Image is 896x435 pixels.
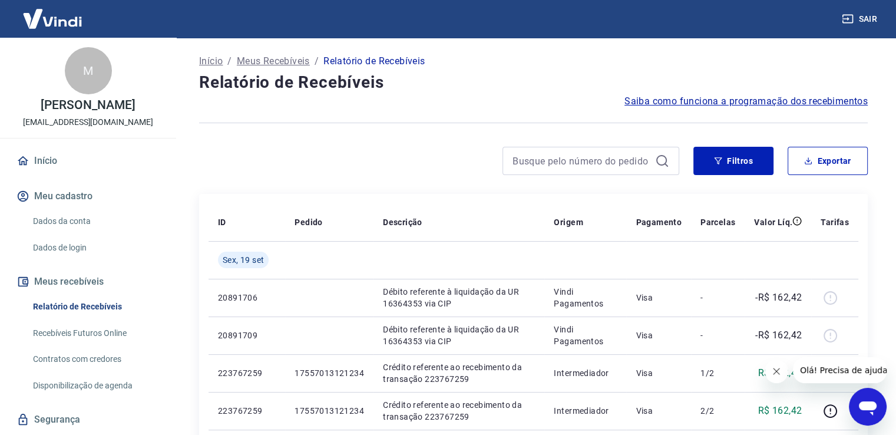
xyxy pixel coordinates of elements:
p: Pagamento [636,216,682,228]
p: 20891706 [218,292,276,304]
p: Valor Líq. [754,216,792,228]
p: 2/2 [700,405,735,417]
p: Vindi Pagamentos [554,324,617,347]
p: Crédito referente ao recebimento da transação 223767259 [383,399,535,423]
button: Exportar [788,147,868,175]
a: Segurança [14,407,162,433]
button: Filtros [693,147,773,175]
a: Recebíveis Futuros Online [28,321,162,345]
p: - [700,329,735,341]
p: Vindi Pagamentos [554,286,617,309]
span: Olá! Precisa de ajuda? [7,8,99,18]
a: Disponibilização de agenda [28,374,162,398]
p: R$ 162,42 [758,404,802,418]
p: Tarifas [821,216,849,228]
p: Intermediador [554,367,617,379]
p: Relatório de Recebíveis [323,54,425,68]
p: Débito referente à liquidação da UR 16364353 via CIP [383,324,535,347]
p: Visa [636,292,682,304]
p: Parcelas [700,216,735,228]
iframe: Fechar mensagem [765,360,788,383]
a: Relatório de Recebíveis [28,295,162,319]
img: Vindi [14,1,91,37]
iframe: Botão para abrir a janela de mensagens [849,388,887,426]
p: -R$ 162,42 [755,291,802,305]
a: Dados da conta [28,209,162,233]
p: ID [218,216,226,228]
p: Crédito referente ao recebimento da transação 223767259 [383,361,535,385]
button: Meu cadastro [14,183,162,209]
a: Contratos com credores [28,347,162,371]
p: Pedido [295,216,322,228]
a: Dados de login [28,236,162,260]
p: 223767259 [218,405,276,417]
div: M [65,47,112,94]
p: Intermediador [554,405,617,417]
a: Meus Recebíveis [237,54,310,68]
p: 17557013121234 [295,367,364,379]
p: R$ 162,42 [758,366,802,380]
p: 223767259 [218,367,276,379]
h4: Relatório de Recebíveis [199,71,868,94]
p: [EMAIL_ADDRESS][DOMAIN_NAME] [23,116,153,128]
p: Débito referente à liquidação da UR 16364353 via CIP [383,286,535,309]
a: Saiba como funciona a programação dos recebimentos [624,94,868,108]
a: Início [14,148,162,174]
p: 1/2 [700,367,735,379]
span: Sex, 19 set [223,254,264,266]
iframe: Mensagem da empresa [793,357,887,383]
p: / [315,54,319,68]
button: Sair [839,8,882,30]
p: -R$ 162,42 [755,328,802,342]
p: [PERSON_NAME] [41,99,135,111]
p: Descrição [383,216,422,228]
p: Visa [636,405,682,417]
p: - [700,292,735,304]
input: Busque pelo número do pedido [513,152,650,170]
p: / [227,54,232,68]
p: Visa [636,329,682,341]
p: Origem [554,216,583,228]
a: Início [199,54,223,68]
p: Visa [636,367,682,379]
p: 20891709 [218,329,276,341]
p: 17557013121234 [295,405,364,417]
button: Meus recebíveis [14,269,162,295]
